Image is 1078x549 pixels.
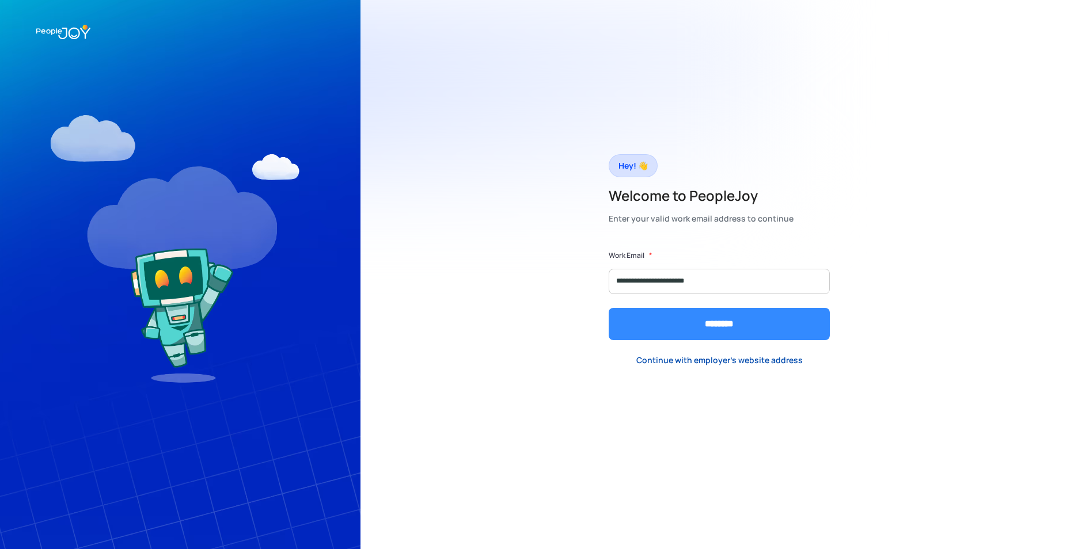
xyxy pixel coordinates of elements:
[609,211,794,227] div: Enter your valid work email address to continue
[609,186,794,205] h2: Welcome to PeopleJoy
[627,349,812,372] a: Continue with employer's website address
[636,354,803,366] div: Continue with employer's website address
[609,250,644,261] label: Work Email
[609,250,830,340] form: Form
[618,158,648,174] div: Hey! 👋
